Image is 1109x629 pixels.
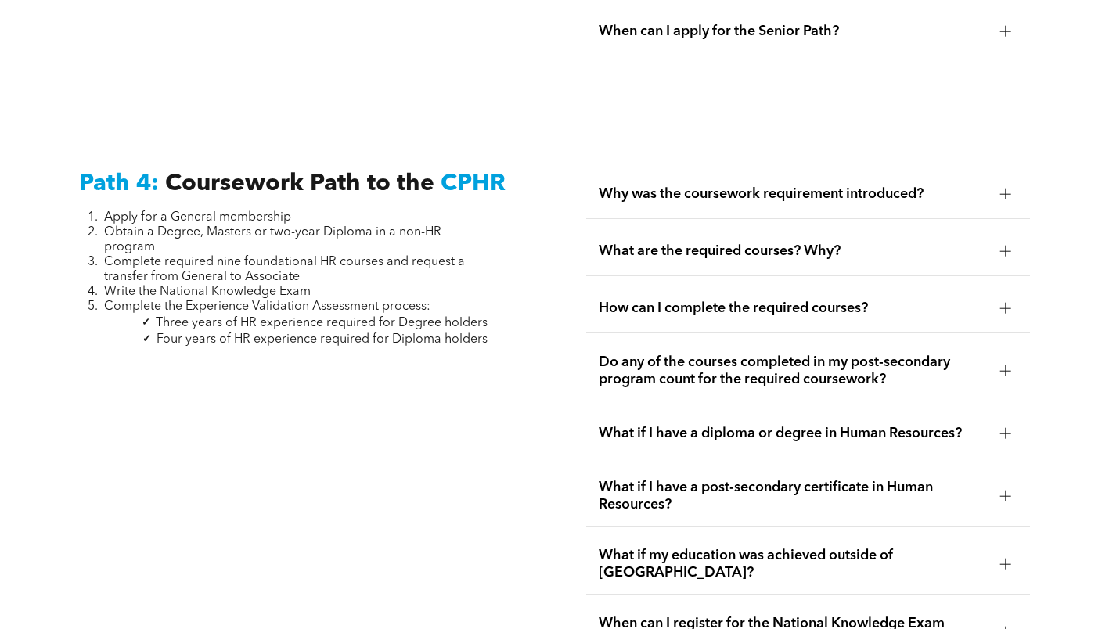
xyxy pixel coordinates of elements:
span: Apply for a General membership [104,211,291,224]
span: Do any of the courses completed in my post-secondary program count for the required coursework? [599,354,988,388]
span: What if I have a diploma or degree in Human Resources? [599,425,988,442]
span: What if I have a post-secondary certificate in Human Resources? [599,479,988,513]
span: What if my education was achieved outside of [GEOGRAPHIC_DATA]? [599,547,988,581]
span: When can I apply for the Senior Path? [599,23,988,40]
span: Three years of HR experience required for Degree holders [156,317,488,329]
span: Why was the coursework requirement introduced? [599,185,988,203]
span: Obtain a Degree, Masters or two-year Diploma in a non-HR program [104,226,441,253]
span: What are the required courses? Why? [599,243,988,260]
span: Complete the Experience Validation Assessment process: [104,300,430,313]
span: Write the National Knowledge Exam [104,286,311,298]
span: Coursework Path to the [165,172,434,196]
span: Four years of HR experience required for Diploma holders [157,333,488,346]
span: How can I complete the required courses? [599,300,988,317]
span: Complete required nine foundational HR courses and request a transfer from General to Associate [104,256,465,283]
span: Path 4: [79,172,159,196]
span: CPHR [441,172,506,196]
